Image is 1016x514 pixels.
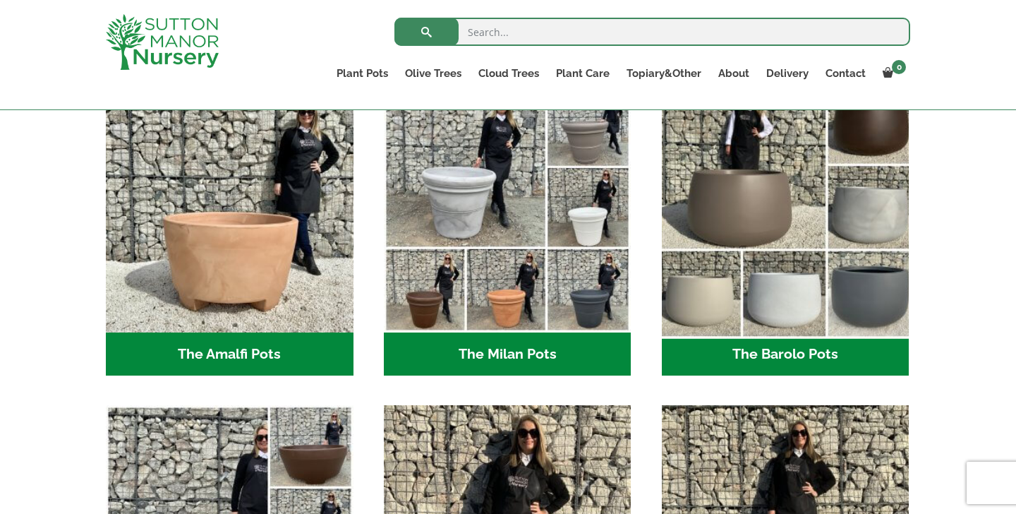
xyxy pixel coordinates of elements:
img: The Barolo Pots [655,78,915,338]
img: logo [106,14,219,70]
a: 0 [874,64,910,83]
img: The Milan Pots [384,85,631,333]
a: Cloud Trees [470,64,548,83]
a: Olive Trees [397,64,470,83]
a: Plant Care [548,64,618,83]
input: Search... [394,18,910,46]
h2: The Milan Pots [384,333,631,376]
a: About [710,64,758,83]
h2: The Amalfi Pots [106,333,353,376]
a: Contact [817,64,874,83]
a: Visit product category The Barolo Pots [662,85,909,376]
img: The Amalfi Pots [106,85,353,333]
span: 0 [892,60,906,74]
h2: The Barolo Pots [662,333,909,376]
a: Topiary&Other [618,64,710,83]
a: Plant Pots [328,64,397,83]
a: Visit product category The Amalfi Pots [106,85,353,376]
a: Visit product category The Milan Pots [384,85,631,376]
a: Delivery [758,64,817,83]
